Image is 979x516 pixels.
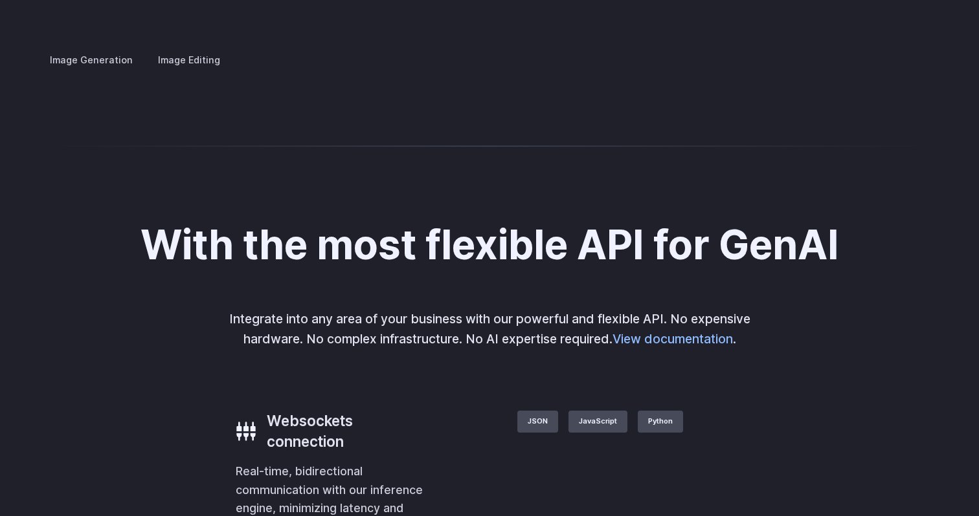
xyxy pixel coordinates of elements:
h2: With the most flexible API for GenAI [141,223,839,268]
p: Integrate into any area of your business with our powerful and flexible API. No expensive hardwar... [220,309,759,349]
label: Image Editing [147,48,231,71]
h3: Websockets connection [267,411,426,452]
label: Image Generation [39,48,144,71]
a: View documentation [613,331,733,347]
label: JSON [517,411,558,433]
label: Python [638,411,683,433]
label: JavaScript [568,411,627,433]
